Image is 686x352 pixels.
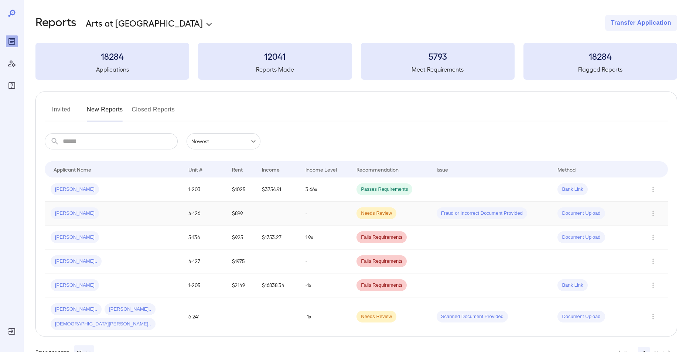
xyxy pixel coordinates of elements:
[51,258,102,265] span: [PERSON_NAME]..
[647,207,659,219] button: Row Actions
[226,249,256,273] td: $1975
[51,321,156,328] span: [DEMOGRAPHIC_DATA][PERSON_NAME]..
[198,50,352,62] h3: 12041
[306,165,337,174] div: Income Level
[226,273,256,297] td: $2149
[356,210,396,217] span: Needs Review
[256,273,300,297] td: $16838.34
[557,210,605,217] span: Document Upload
[605,15,677,31] button: Transfer Application
[187,133,260,149] div: Newest
[198,65,352,74] h5: Reports Made
[523,65,677,74] h5: Flagged Reports
[256,177,300,201] td: $3754.91
[523,50,677,62] h3: 18284
[356,282,407,289] span: Fails Requirements
[182,177,226,201] td: 1-203
[437,313,508,320] span: Scanned Document Provided
[232,165,244,174] div: Rent
[87,104,123,121] button: New Reports
[647,311,659,322] button: Row Actions
[182,225,226,249] td: 5-134
[182,249,226,273] td: 4-127
[105,306,156,313] span: [PERSON_NAME]..
[54,165,91,174] div: Applicant Name
[86,17,203,29] p: Arts at [GEOGRAPHIC_DATA]
[557,165,576,174] div: Method
[35,65,189,74] h5: Applications
[51,282,99,289] span: [PERSON_NAME]
[182,201,226,225] td: 4-126
[188,165,202,174] div: Unit #
[226,177,256,201] td: $1025
[300,177,351,201] td: 3.66x
[51,234,99,241] span: [PERSON_NAME]
[557,282,587,289] span: Bank Link
[557,234,605,241] span: Document Upload
[6,58,18,69] div: Manage Users
[51,306,102,313] span: [PERSON_NAME]..
[356,313,396,320] span: Needs Review
[647,183,659,195] button: Row Actions
[361,50,515,62] h3: 5793
[557,313,605,320] span: Document Upload
[356,258,407,265] span: Fails Requirements
[226,225,256,249] td: $925
[256,225,300,249] td: $1753.27
[132,104,175,121] button: Closed Reports
[51,210,99,217] span: [PERSON_NAME]
[647,231,659,243] button: Row Actions
[300,225,351,249] td: 1.9x
[35,15,76,31] h2: Reports
[647,255,659,267] button: Row Actions
[300,297,351,336] td: -1x
[182,297,226,336] td: 6-241
[356,186,412,193] span: Passes Requirements
[300,249,351,273] td: -
[300,201,351,225] td: -
[6,80,18,92] div: FAQ
[647,279,659,291] button: Row Actions
[35,50,189,62] h3: 18284
[356,234,407,241] span: Fails Requirements
[361,65,515,74] h5: Meet Requirements
[557,186,587,193] span: Bank Link
[182,273,226,297] td: 1-205
[356,165,399,174] div: Recommendation
[6,325,18,337] div: Log Out
[6,35,18,47] div: Reports
[437,165,448,174] div: Issue
[262,165,280,174] div: Income
[226,201,256,225] td: $899
[300,273,351,297] td: -1x
[51,186,99,193] span: [PERSON_NAME]
[437,210,527,217] span: Fraud or Incorrect Document Provided
[45,104,78,121] button: Invited
[35,43,677,80] summary: 18284Applications12041Reports Made5793Meet Requirements18284Flagged Reports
